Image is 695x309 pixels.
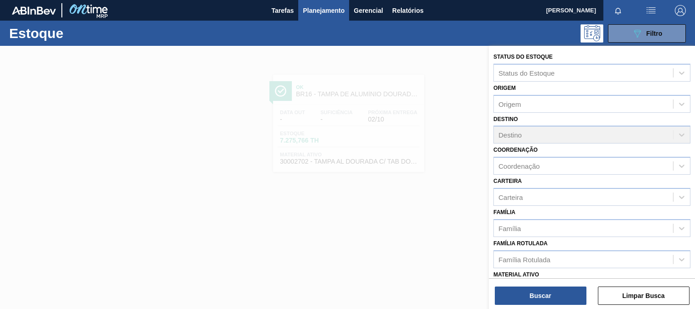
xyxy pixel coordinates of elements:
label: Coordenação [493,147,538,153]
span: Planejamento [303,5,345,16]
img: TNhmsLtSVTkK8tSr43FrP2fwEKptu5GPRR3wAAAABJRU5ErkJggg== [12,6,56,15]
div: Família Rotulada [498,255,550,263]
label: Material ativo [493,271,539,278]
div: Carteira [498,193,523,201]
div: Status do Estoque [498,69,555,77]
label: Destino [493,116,518,122]
h1: Estoque [9,28,141,39]
div: Origem [498,100,521,108]
label: Família [493,209,515,215]
span: Filtro [646,30,662,37]
span: Relatórios [392,5,423,16]
label: Origem [493,85,516,91]
span: Tarefas [271,5,294,16]
span: Gerencial [354,5,383,16]
img: Logout [675,5,686,16]
button: Notificações [603,4,633,17]
label: Status do Estoque [493,54,553,60]
div: Família [498,224,521,232]
button: Filtro [608,24,686,43]
div: Pogramando: nenhum usuário selecionado [580,24,603,43]
label: Família Rotulada [493,240,547,247]
img: userActions [646,5,657,16]
div: Coordenação [498,162,540,170]
label: Carteira [493,178,522,184]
